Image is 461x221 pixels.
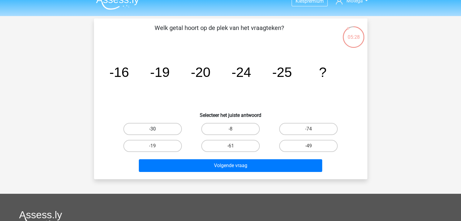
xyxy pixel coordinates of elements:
div: 05:28 [342,26,365,41]
tspan: -19 [150,64,170,80]
tspan: -25 [272,64,292,80]
label: -30 [123,123,182,135]
tspan: -24 [231,64,251,80]
button: Volgende vraag [139,159,322,172]
tspan: -20 [191,64,210,80]
label: -74 [279,123,338,135]
label: -8 [201,123,260,135]
tspan: ? [319,64,326,80]
label: -49 [279,140,338,152]
h6: Selecteer het juiste antwoord [104,107,358,118]
label: -61 [201,140,260,152]
label: -19 [123,140,182,152]
tspan: -16 [109,64,129,80]
p: Welk getal hoort op de plek van het vraagteken? [104,23,335,41]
